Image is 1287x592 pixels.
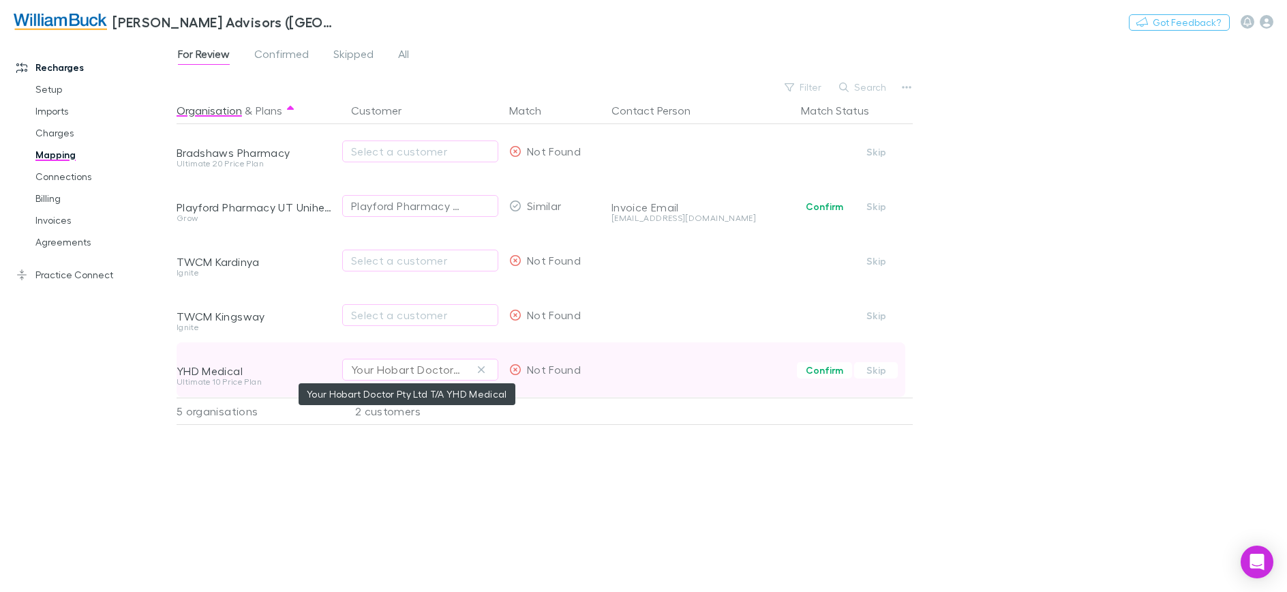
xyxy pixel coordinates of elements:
a: Mapping [22,144,184,166]
div: Invoice Email [611,201,790,214]
div: Select a customer [351,143,489,160]
div: Select a customer [351,307,489,323]
div: TWCM Kingsway [177,310,335,323]
div: Ultimate 20 Price Plan [177,160,335,168]
div: Bradshaws Pharmacy [177,146,335,160]
span: Confirmed [254,47,309,65]
div: [EMAIL_ADDRESS][DOMAIN_NAME] [611,214,790,222]
span: For Review [178,47,230,65]
div: 2 customers [340,398,504,425]
button: Got Feedback? [1129,14,1230,31]
button: Plans [256,97,282,124]
a: Billing [22,188,184,209]
button: Confirm [797,198,852,215]
div: Playford Pharmacy Unit Trust [351,198,462,214]
span: Skipped [333,47,374,65]
button: Select a customer [342,304,498,326]
button: Select a customer [342,250,498,271]
button: Skip [854,144,898,160]
button: Organisation [177,97,242,124]
button: Skip [854,198,898,215]
button: Customer [351,97,418,124]
a: Charges [22,122,184,144]
button: Search [832,79,894,95]
img: William Buck Advisors (WA) Pty Ltd's Logo [14,14,107,30]
div: TWCM Kardinya [177,255,335,269]
button: Skip [854,362,898,379]
div: Select a customer [351,252,489,269]
span: Not Found [527,254,581,267]
div: & [177,97,335,124]
button: Playford Pharmacy Unit Trust [342,195,498,217]
a: Recharges [3,57,184,78]
button: Skip [854,253,898,269]
button: Contact Person [611,97,707,124]
a: Connections [22,166,184,188]
a: Invoices [22,209,184,231]
a: Agreements [22,231,184,253]
a: Setup [22,78,184,100]
div: Open Intercom Messenger [1241,546,1273,578]
button: Match [509,97,558,124]
button: Match Status [801,97,885,124]
div: YHD Medical [177,364,335,378]
a: Practice Connect [3,264,184,286]
span: Similar [527,199,562,212]
button: Confirm [797,362,852,379]
button: Filter [778,79,830,95]
span: Not Found [527,363,581,376]
div: Your Hobart Doctor Pty Ltd T/A YHD Medical [351,361,462,378]
span: Not Found [527,145,581,158]
div: 5 organisations [177,398,340,425]
div: Ignite [177,269,335,277]
button: Select a customer [342,140,498,162]
span: Not Found [527,308,581,321]
div: Grow [177,214,335,222]
div: Playford Pharmacy UT Unihealth [177,201,335,214]
h3: [PERSON_NAME] Advisors ([GEOGRAPHIC_DATA]) Pty Ltd [112,14,338,30]
div: Ignite [177,323,335,331]
span: All [398,47,409,65]
a: Imports [22,100,184,122]
a: [PERSON_NAME] Advisors ([GEOGRAPHIC_DATA]) Pty Ltd [5,5,346,38]
div: Ultimate 10 Price Plan [177,378,335,386]
button: Skip [854,308,898,324]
